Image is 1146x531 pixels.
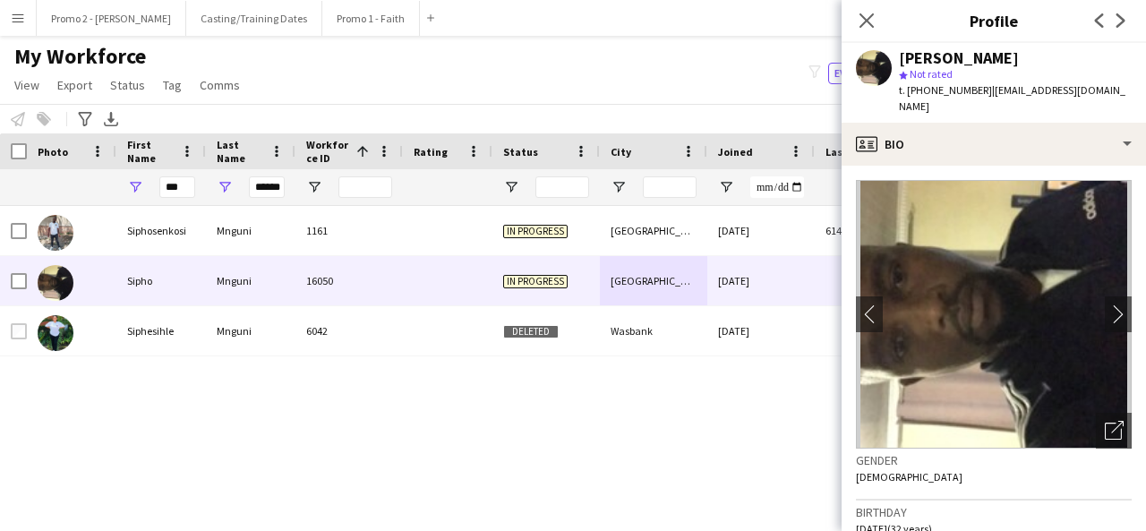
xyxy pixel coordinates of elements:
[159,176,195,198] input: First Name Filter Input
[503,325,559,338] span: Deleted
[414,145,448,158] span: Rating
[600,256,707,305] div: [GEOGRAPHIC_DATA]
[503,275,568,288] span: In progress
[127,138,174,165] span: First Name
[910,67,953,81] span: Not rated
[206,256,295,305] div: Mnguni
[127,179,143,195] button: Open Filter Menu
[503,179,519,195] button: Open Filter Menu
[116,256,206,305] div: Sipho
[217,138,263,165] span: Last Name
[206,306,295,355] div: Mnguni
[14,77,39,93] span: View
[192,73,247,97] a: Comms
[856,452,1132,468] h3: Gender
[103,73,152,97] a: Status
[503,225,568,238] span: In progress
[600,206,707,255] div: [GEOGRAPHIC_DATA]
[856,504,1132,520] h3: Birthday
[38,215,73,251] img: Siphosenkosi Mnguni
[856,470,962,484] span: [DEMOGRAPHIC_DATA]
[116,306,206,355] div: Siphesihle
[37,1,186,36] button: Promo 2 - [PERSON_NAME]
[110,77,145,93] span: Status
[295,256,403,305] div: 16050
[249,176,285,198] input: Last Name Filter Input
[306,179,322,195] button: Open Filter Menu
[707,306,815,355] div: [DATE]
[338,176,392,198] input: Workforce ID Filter Input
[611,145,631,158] span: City
[707,256,815,305] div: [DATE]
[74,108,96,130] app-action-btn: Advanced filters
[825,145,866,158] span: Last job
[750,176,804,198] input: Joined Filter Input
[611,179,627,195] button: Open Filter Menu
[643,176,697,198] input: City Filter Input
[206,206,295,255] div: Mnguni
[306,138,349,165] span: Workforce ID
[1096,413,1132,449] div: Open photos pop-in
[156,73,189,97] a: Tag
[100,108,122,130] app-action-btn: Export XLSX
[600,306,707,355] div: Wasbank
[535,176,589,198] input: Status Filter Input
[57,77,92,93] span: Export
[842,123,1146,166] div: Bio
[503,145,538,158] span: Status
[322,1,420,36] button: Promo 1 - Faith
[11,323,27,339] input: Row Selection is disabled for this row (unchecked)
[856,180,1132,449] img: Crew avatar or photo
[163,77,182,93] span: Tag
[815,206,922,255] div: 614 days
[200,77,240,93] span: Comms
[842,9,1146,32] h3: Profile
[14,43,146,70] span: My Workforce
[718,179,734,195] button: Open Filter Menu
[899,83,1125,113] span: | [EMAIL_ADDRESS][DOMAIN_NAME]
[295,306,403,355] div: 6042
[38,315,73,351] img: Siphesihle Mnguni
[7,73,47,97] a: View
[50,73,99,97] a: Export
[899,50,1019,66] div: [PERSON_NAME]
[38,265,73,301] img: Sipho Mnguni
[38,145,68,158] span: Photo
[718,145,753,158] span: Joined
[217,179,233,195] button: Open Filter Menu
[828,63,923,84] button: Everyone11,547
[295,206,403,255] div: 1161
[186,1,322,36] button: Casting/Training Dates
[116,206,206,255] div: Siphosenkosi
[707,206,815,255] div: [DATE]
[899,83,992,97] span: t. [PHONE_NUMBER]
